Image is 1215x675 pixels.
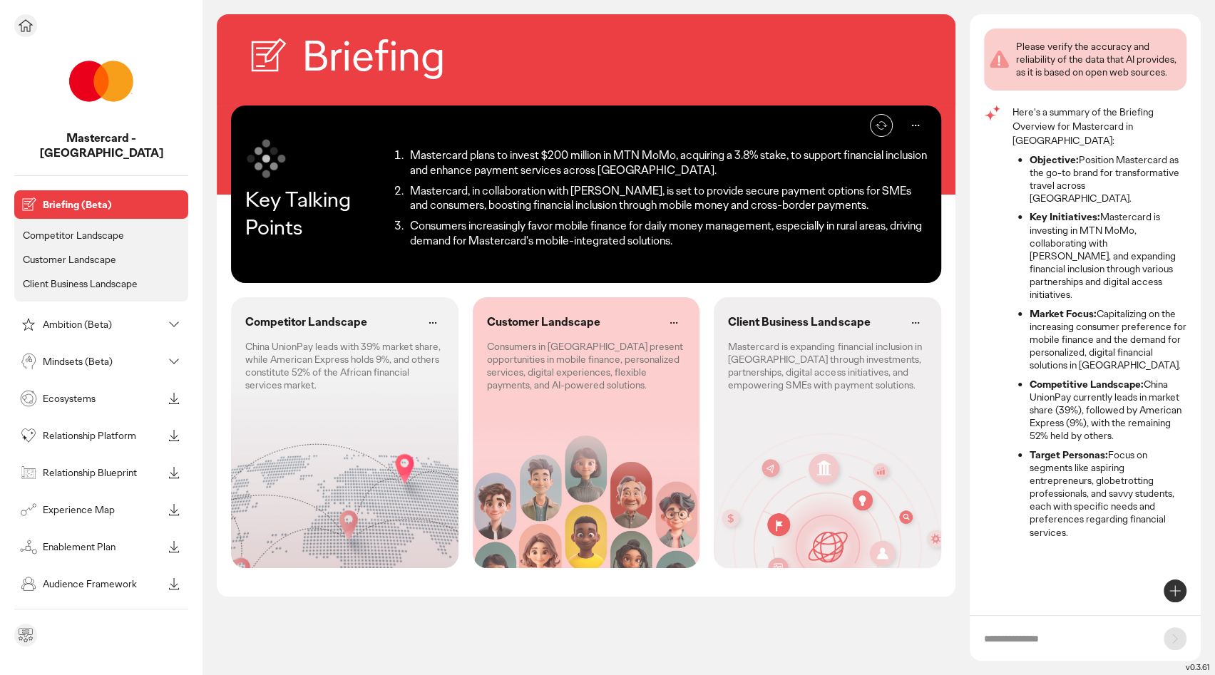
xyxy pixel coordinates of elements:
li: Mastercard is investing in MTN MoMo, collaborating with [PERSON_NAME], and expanding financial in... [1030,210,1186,301]
div: Competitor Landscape: China UnionPay leads with 39% market share, while American Express holds 9%... [231,297,458,568]
p: Client Business Landscape [728,315,870,330]
p: Client Business Landscape [23,277,138,290]
li: Focus on segments like aspiring entrepreneurs, globetrotting professionals, and savvy students, e... [1030,448,1186,539]
li: Mastercard plans to invest $200 million in MTN MoMo, acquiring a 3.8% stake, to support financial... [406,148,927,178]
div: Send feedback [14,624,37,646]
div: Customer Landscape: Consumers in Africa present opportunities in mobile finance, personalized ser... [473,297,700,568]
li: Consumers increasingly favor mobile finance for daily money management, especially in rural areas... [406,219,927,249]
p: Competitor Landscape [23,229,124,242]
div: Client Business Landscape: Mastercard is expanding financial inclusion in Africa through investme... [714,297,941,568]
li: Position Mastercard as the go-to brand for transformative travel across [GEOGRAPHIC_DATA]. [1030,153,1186,205]
p: Relationship Platform [43,431,163,440]
p: Relationship Blueprint [43,468,163,478]
p: Mindsets (Beta) [43,356,163,366]
strong: Key Initiatives: [1030,210,1100,223]
button: Refresh [870,114,893,137]
h2: Briefing [302,29,445,84]
strong: Market Focus: [1030,307,1097,320]
strong: Objective: [1030,153,1079,166]
p: Mastercard - AFRICA [14,131,188,161]
p: Here's a summary of the Briefing Overview for Mastercard in [GEOGRAPHIC_DATA]: [1012,105,1186,148]
p: Enablement Plan [43,542,163,552]
p: Audience Framework [43,579,163,589]
p: China UnionPay leads with 39% market share, while American Express holds 9%, and others constitut... [245,340,444,392]
li: China UnionPay currently leads in market share (39%), followed by American Express (9%), with the... [1030,378,1186,443]
p: Ecosystems [43,393,163,403]
strong: Competitive Landscape: [1030,378,1144,391]
li: Mastercard, in collaboration with [PERSON_NAME], is set to provide secure payment options for SME... [406,184,927,214]
p: Experience Map [43,505,163,515]
strong: Target Personas: [1030,448,1108,461]
img: project avatar [66,46,137,117]
li: Capitalizing on the increasing consumer preference for mobile finance and the demand for personal... [1030,307,1186,372]
p: Customer Landscape [23,253,116,266]
p: Customer Landscape [487,315,600,330]
p: Briefing (Beta) [43,200,183,210]
img: symbol [245,137,288,180]
p: Competitor Landscape [245,315,367,330]
p: Key Talking Points [245,185,387,241]
p: Consumers in [GEOGRAPHIC_DATA] present opportunities in mobile finance, personalized services, di... [487,340,686,392]
div: Please verify the accuracy and reliability of the data that AI provides, as it is based on open w... [1016,40,1181,79]
p: Ambition (Beta) [43,319,163,329]
p: Mastercard is expanding financial inclusion in [GEOGRAPHIC_DATA] through investments, partnership... [728,340,927,392]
